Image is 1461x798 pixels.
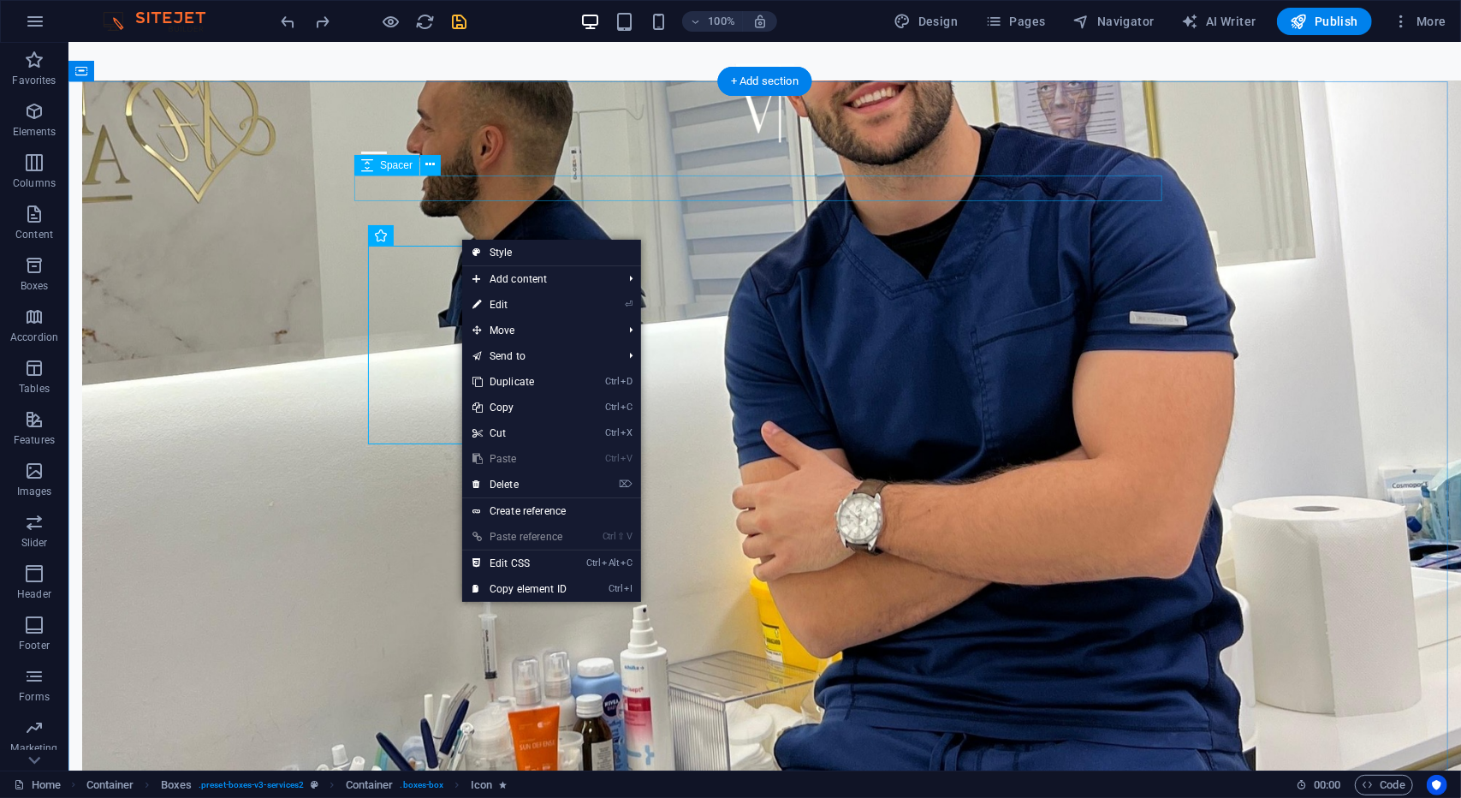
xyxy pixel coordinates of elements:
p: Features [14,433,55,447]
i: Ctrl [587,557,601,569]
i: Redo: change_grow (Ctrl+Y, ⌘+Y) [313,12,333,32]
i: Ctrl [603,531,616,542]
button: Usercentrics [1427,775,1447,795]
span: . boxes-box [401,775,444,795]
div: Design (Ctrl+Alt+Y) [888,8,965,35]
span: : [1326,778,1328,791]
nav: breadcrumb [86,775,508,795]
span: . preset-boxes-v3-services2 [199,775,304,795]
span: Click to select. Double-click to edit [86,775,134,795]
a: CtrlCCopy [462,395,577,420]
span: Publish [1291,13,1358,30]
button: Pages [978,8,1052,35]
span: 00 00 [1314,775,1340,795]
i: Ctrl [605,402,619,413]
i: This element is a customizable preset [311,780,318,789]
a: CtrlICopy element ID [462,576,577,602]
i: V [621,453,633,464]
a: CtrlDDuplicate [462,369,577,395]
button: AI Writer [1175,8,1263,35]
i: Element contains an animation [499,780,507,789]
button: Design [888,8,965,35]
button: Navigator [1066,8,1161,35]
i: ⇧ [618,531,626,542]
span: Click to select. Double-click to edit [471,775,492,795]
span: Click to select. Double-click to edit [346,775,394,795]
span: Add content [462,266,615,292]
p: Images [17,485,52,498]
a: ⌦Delete [462,472,577,497]
p: Favorites [12,74,56,87]
i: Ctrl [609,583,622,594]
span: Code [1363,775,1405,795]
p: Elements [13,125,56,139]
img: Editor Logo [98,11,227,32]
i: Ctrl [605,453,619,464]
p: Slider [21,536,48,550]
p: Marketing [10,741,57,755]
i: Undo: Change CSS classes (Ctrl+Z) [279,12,299,32]
button: Publish [1277,8,1372,35]
p: Boxes [21,279,49,293]
i: Ctrl [605,376,619,387]
a: CtrlVPaste [462,446,577,472]
i: Alt [602,557,619,569]
span: Move [462,318,615,343]
i: I [624,583,633,594]
span: More [1393,13,1446,30]
button: redo [312,11,333,32]
i: V [627,531,633,542]
p: Columns [13,176,56,190]
a: CtrlXCut [462,420,577,446]
button: Code [1355,775,1413,795]
div: + Add section [717,67,812,96]
button: More [1386,8,1453,35]
i: X [621,427,633,438]
i: Ctrl [605,427,619,438]
span: Navigator [1073,13,1155,30]
i: ⌦ [619,479,633,490]
a: CtrlAltCEdit CSS [462,551,577,576]
a: Style [462,240,641,265]
span: AI Writer [1182,13,1256,30]
p: Content [15,228,53,241]
button: undo [278,11,299,32]
button: 100% [682,11,743,32]
span: Click to select. Double-click to edit [161,775,192,795]
p: Forms [19,690,50,704]
span: Pages [985,13,1045,30]
i: On resize automatically adjust zoom level to fit chosen device. [752,14,768,29]
i: Reload page [416,12,436,32]
a: Create reference [462,498,641,524]
span: Design [894,13,959,30]
p: Accordion [10,331,58,344]
i: D [621,376,633,387]
i: C [621,402,633,413]
button: save [449,11,470,32]
span: Spacer [380,160,413,170]
h6: Session time [1296,775,1341,795]
h6: 100% [708,11,735,32]
i: ⏎ [625,299,633,310]
a: ⏎Edit [462,292,577,318]
a: Click to cancel selection. Double-click to open Pages [14,775,61,795]
button: reload [415,11,436,32]
p: Header [17,587,51,601]
p: Tables [19,382,50,396]
p: Footer [19,639,50,652]
a: Send to [462,343,615,369]
i: C [621,557,633,569]
a: Ctrl⇧VPaste reference [462,524,577,550]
